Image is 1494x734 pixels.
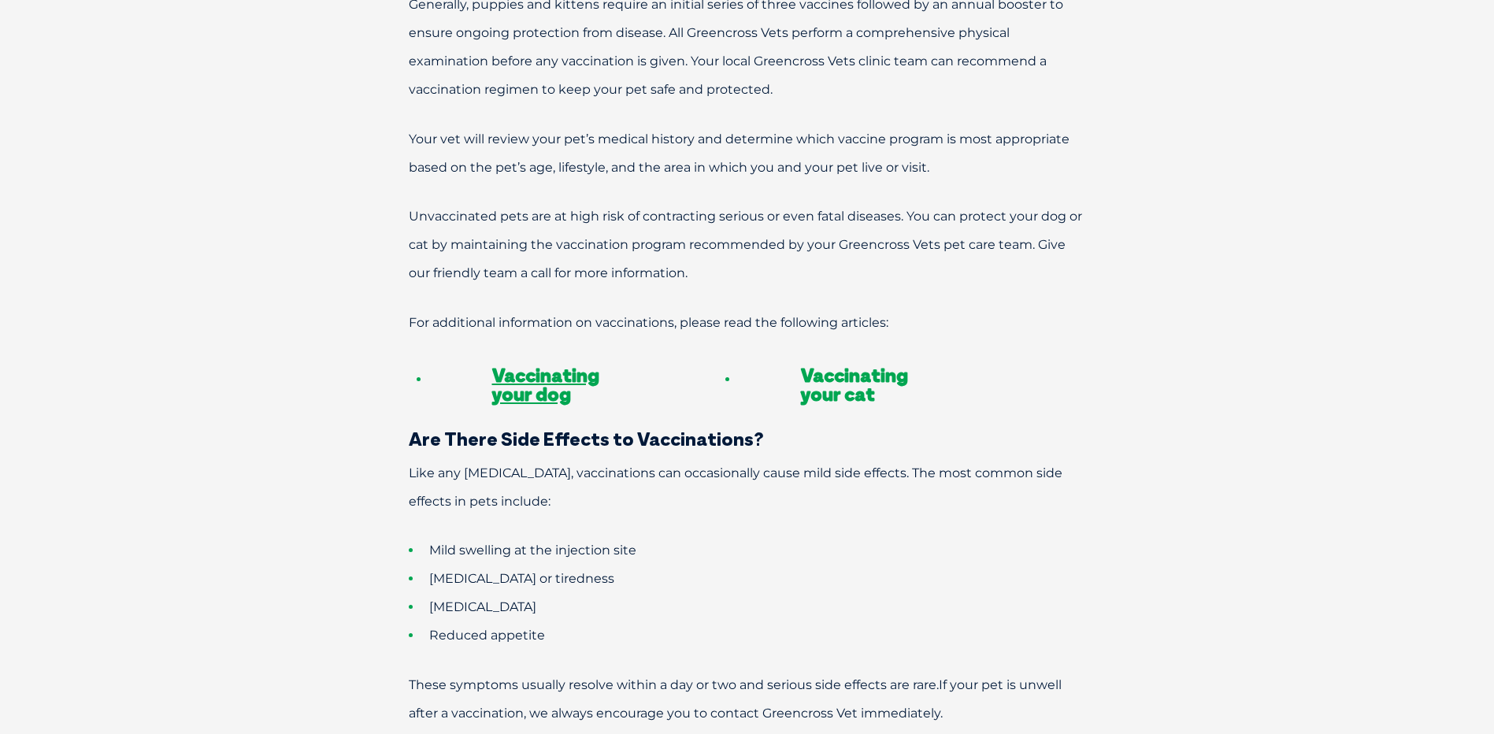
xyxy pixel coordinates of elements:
[409,209,1082,280] span: Unvaccinated pets are at high risk of contracting serious or even fatal diseases. You can protect...
[409,427,764,450] span: Are There Side Effects to Vaccinations?
[409,677,939,692] span: These symptoms usually resolve within a day or two and serious side effects are rare.
[409,132,1070,175] span: Your vet will review your pet’s medical history and determine which vaccine program is most appro...
[409,315,888,330] span: For additional information on vaccinations, please read the following articles:
[429,599,536,614] span: [MEDICAL_DATA]
[801,363,908,406] a: Vaccinating your cat
[429,543,636,558] span: Mild swelling at the injection site
[409,465,1062,509] span: Like any [MEDICAL_DATA], vaccinations can occasionally cause mild side effects. The most common s...
[429,571,614,586] span: [MEDICAL_DATA] or tiredness
[409,677,1062,721] span: If your pet is unwell after a vaccination, we always encourage you to contact Greencross Vet imme...
[492,363,599,406] a: Vaccinating your dog
[429,628,545,643] span: Reduced appetite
